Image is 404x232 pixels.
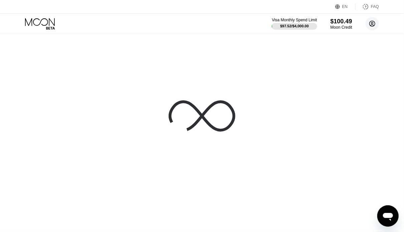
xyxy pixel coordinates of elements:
div: Visa Monthly Spend Limit [272,18,317,22]
div: $100.49Moon Credit [331,18,352,30]
div: Visa Monthly Spend Limit$97.52/$4,000.00 [272,18,317,30]
div: FAQ [371,4,379,9]
div: $100.49 [331,18,352,25]
div: EN [342,4,348,9]
div: $97.52 / $4,000.00 [280,24,309,28]
div: EN [335,3,356,10]
iframe: 메시징 창을 시작하는 버튼 [377,205,399,227]
div: Moon Credit [331,25,352,30]
div: FAQ [356,3,379,10]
